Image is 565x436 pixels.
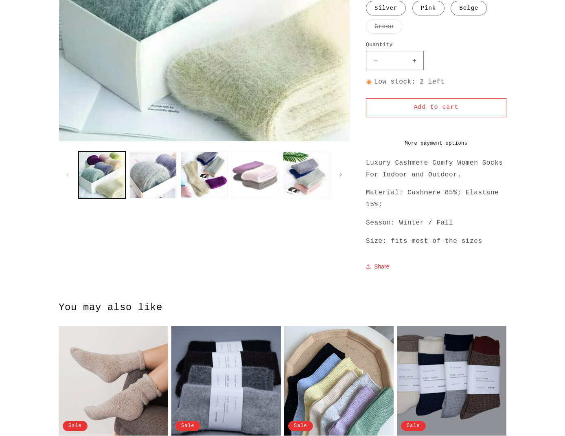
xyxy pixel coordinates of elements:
[366,41,506,49] label: Quantity
[129,152,176,198] button: Load image 2 in gallery view
[366,236,506,247] p: Size: fits most of the sizes
[366,157,506,181] p: Luxury Cashmere Comfy Women Socks For Indoor and Outdoor.
[366,98,506,117] button: Add to cart
[366,258,392,275] button: Share
[366,140,506,147] a: More payment options
[366,217,506,229] p: Season: Winter / Fall
[181,152,228,198] button: Load image 3 in gallery view
[412,1,445,15] label: Pink
[332,166,350,184] button: Slide right
[283,152,330,198] button: Load image 5 in gallery view
[366,187,506,211] p: Material: Cashmere 85%; Elastane 15%;
[79,152,125,198] button: Load image 1 in gallery view
[366,76,506,88] p: Low stock: 2 left
[232,152,278,198] button: Load image 4 in gallery view
[366,1,406,15] label: Silver
[451,1,487,15] label: Beige
[59,166,77,184] button: Slide left
[366,19,402,34] label: Green
[59,301,506,314] h2: You may also like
